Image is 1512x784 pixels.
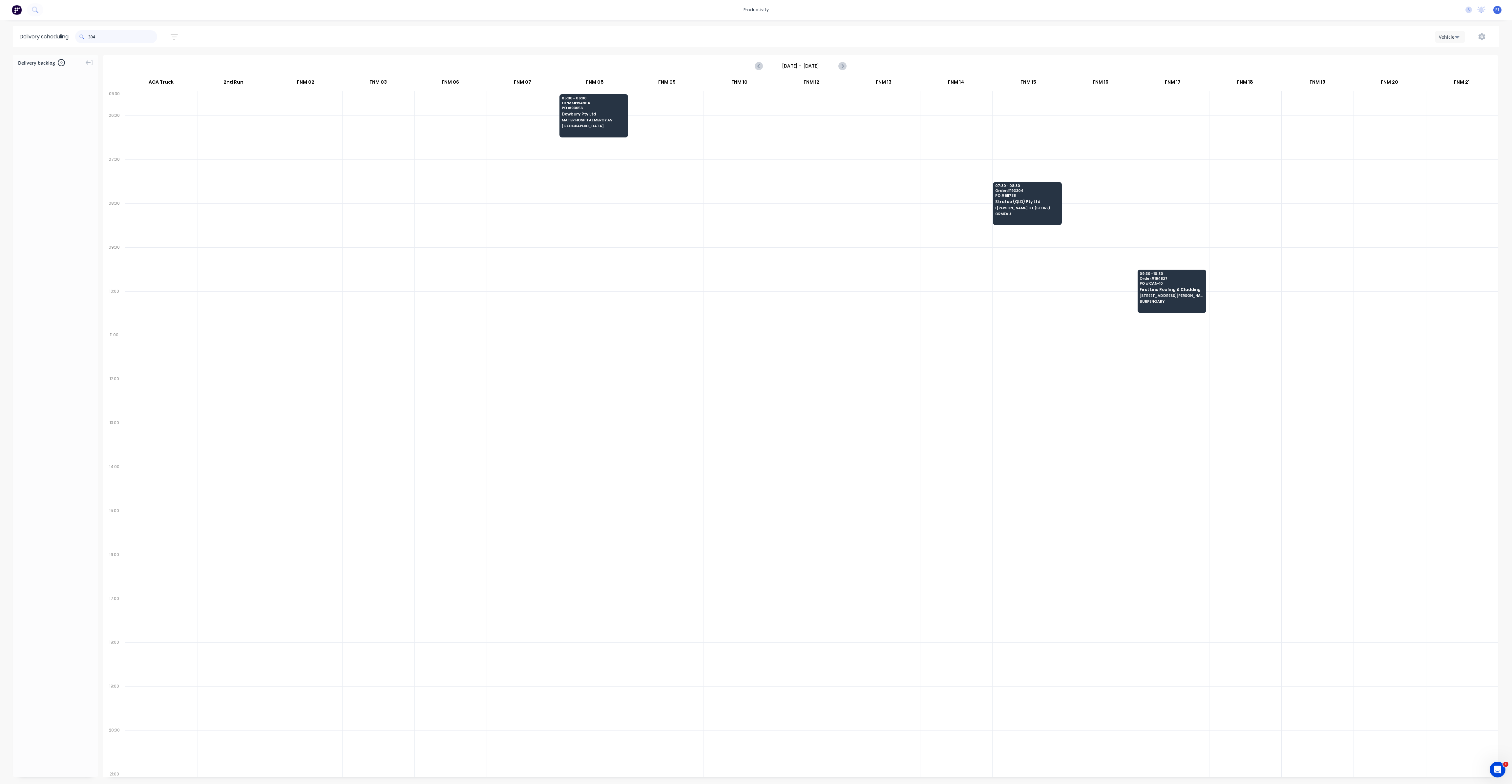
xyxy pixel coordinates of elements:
span: [STREET_ADDRESS][PERSON_NAME] (STORE) [1140,294,1203,298]
div: FNM 10 [703,76,775,91]
div: FNM 16 [1064,76,1136,91]
div: 06:00 [103,112,125,155]
div: 13:00 [103,419,125,463]
div: FNM 08 [559,76,631,91]
div: FNM 03 [342,76,414,91]
span: BURPENGARY [1140,299,1203,303]
span: 0 [58,59,65,66]
div: 21:00 [103,770,125,778]
div: 15:00 [103,507,125,551]
span: Order # 194827 [1140,277,1203,280]
span: PO # CAN-10 [1140,281,1203,285]
div: FNM 17 [1137,76,1209,91]
span: 1 [PERSON_NAME] CT (STORE) [995,206,1059,210]
div: FNM 02 [270,76,342,91]
span: [GEOGRAPHIC_DATA] [562,124,625,128]
div: 18:00 [103,638,125,682]
span: Stratco (QLD) Pty Ltd [995,199,1059,204]
div: FNM 07 [487,76,558,91]
div: FNM 13 [848,76,920,91]
span: PO # 93656 [562,106,625,110]
div: Delivery scheduling [13,26,75,47]
div: 14:00 [103,463,125,507]
span: First Line Roofing & Cladding [1140,287,1203,292]
div: 19:00 [103,682,125,726]
img: Factory [12,5,22,15]
div: 08:00 [103,199,125,243]
div: FNM 06 [414,76,486,91]
div: FNM 09 [631,76,703,91]
div: 07:00 [103,155,125,199]
span: 09:30 - 10:30 [1140,272,1203,276]
div: FNM 19 [1281,76,1353,91]
div: 12:00 [103,375,125,419]
div: FNM 12 [776,76,848,91]
span: 05:30 - 06:30 [562,96,625,100]
span: PO # 611738 [995,194,1059,197]
iframe: Intercom live chat [1490,762,1505,777]
div: 2nd Run [198,76,269,91]
div: 20:00 [103,726,125,770]
div: FNM 21 [1426,76,1498,91]
div: Vehicle [1439,33,1458,40]
span: Order # 194964 [562,101,625,105]
div: FNM 18 [1209,76,1281,91]
span: MATER HOSPITAL MERCY AV [562,118,625,122]
div: FNM 15 [992,76,1064,91]
div: ACA Truck [125,76,197,91]
span: 07:30 - 08:30 [995,184,1059,188]
span: ORMEAU [995,212,1059,216]
div: productivity [740,5,772,15]
span: F1 [1495,7,1500,13]
input: Search for orders [88,30,157,43]
span: Order # 193304 [995,189,1059,193]
div: 11:00 [103,331,125,375]
span: Dowbury Pty Ltd [562,112,625,116]
div: 09:00 [103,243,125,287]
span: 1 [1503,762,1508,767]
div: 10:00 [103,287,125,331]
span: Delivery backlog [18,59,55,66]
div: 16:00 [103,551,125,595]
div: 05:30 [103,90,125,112]
div: FNM 20 [1354,76,1425,91]
button: Vehicle [1435,31,1465,43]
div: FNM 14 [920,76,992,91]
div: 17:00 [103,595,125,639]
